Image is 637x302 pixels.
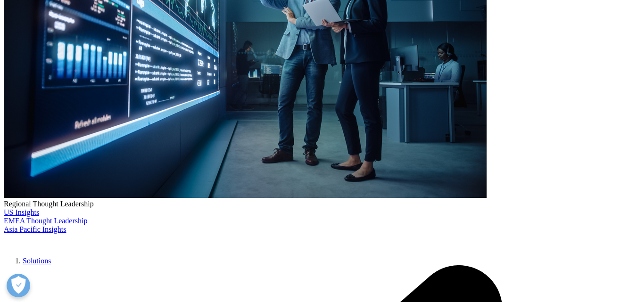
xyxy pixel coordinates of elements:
button: Open Preferences [7,274,30,297]
a: US Insights [4,208,39,216]
a: EMEA Thought Leadership [4,217,87,225]
a: Asia Pacific Insights [4,225,66,233]
div: Regional Thought Leadership [4,200,633,208]
img: IQVIA Healthcare Information Technology and Pharma Clinical Research Company [4,234,79,247]
a: Solutions [23,257,51,265]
